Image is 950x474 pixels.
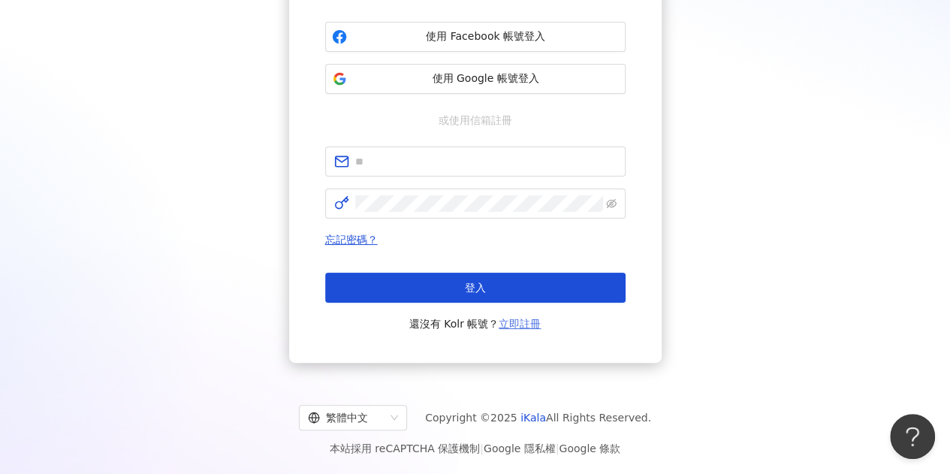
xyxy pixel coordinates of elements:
[353,71,619,86] span: 使用 Google 帳號登入
[465,282,486,294] span: 登入
[325,64,626,94] button: 使用 Google 帳號登入
[325,234,378,246] a: 忘記密碼？
[409,315,541,333] span: 還沒有 Kolr 帳號？
[308,406,385,430] div: 繁體中文
[606,198,617,209] span: eye-invisible
[556,442,559,454] span: |
[499,318,541,330] a: 立即註冊
[559,442,620,454] a: Google 條款
[330,439,620,457] span: 本站採用 reCAPTCHA 保護機制
[480,442,484,454] span: |
[890,414,935,459] iframe: Help Scout Beacon - Open
[484,442,556,454] a: Google 隱私權
[428,112,523,128] span: 或使用信箱註冊
[325,273,626,303] button: 登入
[425,409,651,427] span: Copyright © 2025 All Rights Reserved.
[325,22,626,52] button: 使用 Facebook 帳號登入
[353,29,619,44] span: 使用 Facebook 帳號登入
[520,412,546,424] a: iKala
